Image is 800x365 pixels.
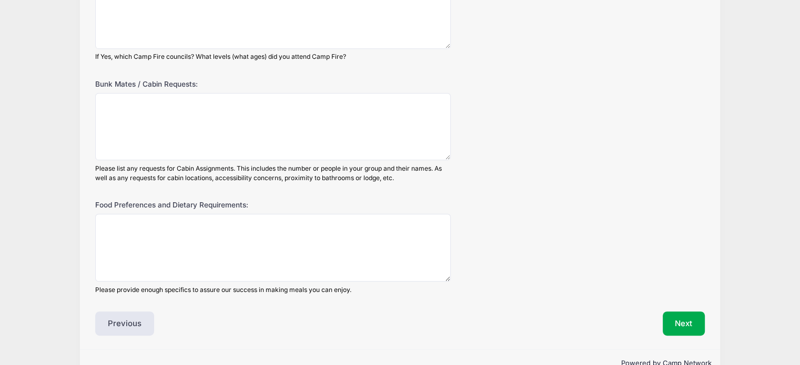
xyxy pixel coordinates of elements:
[95,285,451,295] div: Please provide enough specifics to assure our success in making meals you can enjoy.
[663,311,705,336] button: Next
[95,200,298,210] label: Food Preferences and Dietary Requirements:
[95,311,154,336] button: Previous
[95,52,451,61] div: If Yes, which Camp Fire councils? What levels (what ages) did you attend Camp Fire?
[95,164,451,183] div: Please list any requests for Cabin Assignments. This includes the number or people in your group ...
[95,79,298,89] label: Bunk Mates / Cabin Requests:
